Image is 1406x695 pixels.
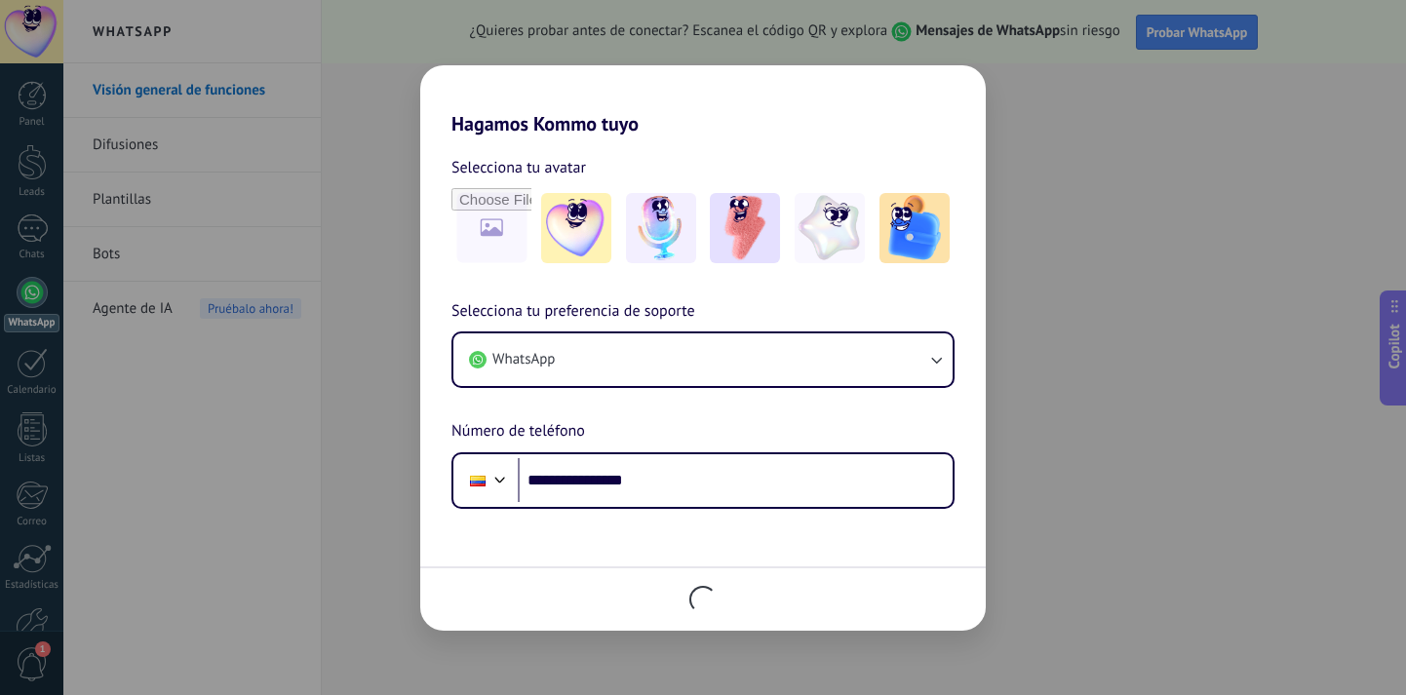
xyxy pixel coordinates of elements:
img: -3.jpeg [710,193,780,263]
img: -4.jpeg [795,193,865,263]
span: Selecciona tu preferencia de soporte [451,299,695,325]
span: Número de teléfono [451,419,585,444]
button: WhatsApp [453,333,953,386]
div: Colombia: + 57 [459,460,496,501]
img: -2.jpeg [626,193,696,263]
h2: Hagamos Kommo tuyo [420,65,986,135]
img: -5.jpeg [879,193,950,263]
span: WhatsApp [492,350,555,369]
span: Selecciona tu avatar [451,155,586,180]
img: -1.jpeg [541,193,611,263]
